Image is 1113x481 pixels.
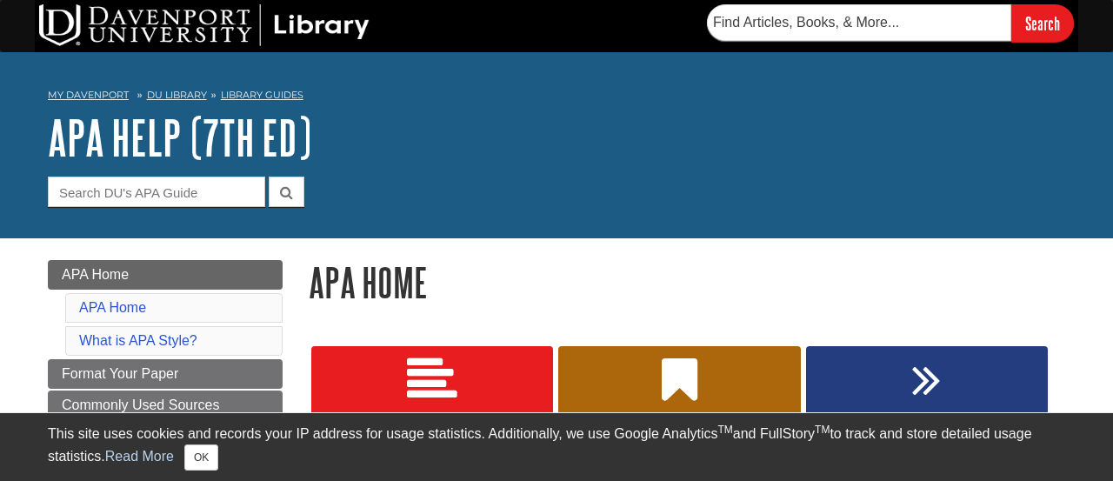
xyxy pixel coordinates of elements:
a: Your In-Text Citations [806,346,1048,477]
a: DU Library [147,89,207,101]
img: DU Library [39,4,370,46]
a: Commonly Used Sources [48,391,283,420]
div: This site uses cookies and records your IP address for usage statistics. Additionally, we use Goo... [48,424,1065,471]
a: APA Home [79,300,146,315]
span: Commonly Used Sources [62,397,219,412]
a: Format Your Paper [48,359,283,389]
input: Find Articles, Books, & More... [707,4,1011,41]
input: Search DU's APA Guide [48,177,265,207]
a: APA Home [48,260,283,290]
a: APA Help (7th Ed) [48,110,311,164]
sup: TM [815,424,830,436]
sup: TM [717,424,732,436]
a: Library Guides [221,89,303,101]
input: Search [1011,4,1074,42]
span: Format Your Paper [62,366,178,381]
a: Commonly Used Sources [558,346,800,477]
a: What is APA Style? [79,333,197,348]
a: Format Your Paper [311,346,553,477]
span: APA Home [62,267,129,282]
nav: breadcrumb [48,84,1065,111]
a: Read More [105,449,174,464]
form: Searches DU Library's articles, books, and more [707,4,1074,42]
button: Close [184,444,218,471]
a: My Davenport [48,88,129,103]
h1: APA Home [309,260,1065,304]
